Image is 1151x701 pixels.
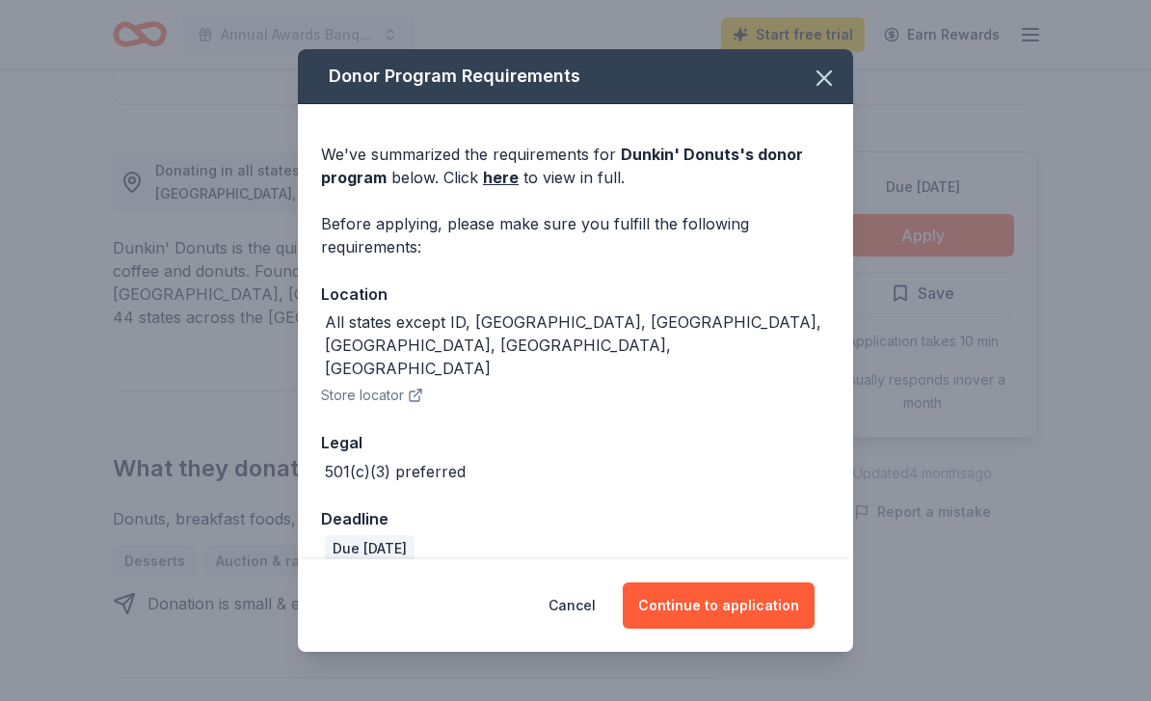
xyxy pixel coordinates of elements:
[321,506,830,531] div: Deadline
[325,535,415,562] div: Due [DATE]
[325,460,466,483] div: 501(c)(3) preferred
[321,282,830,307] div: Location
[549,582,596,629] button: Cancel
[483,166,519,189] a: here
[321,430,830,455] div: Legal
[325,310,830,380] div: All states except ID, [GEOGRAPHIC_DATA], [GEOGRAPHIC_DATA], [GEOGRAPHIC_DATA], [GEOGRAPHIC_DATA],...
[298,49,853,104] div: Donor Program Requirements
[321,384,423,407] button: Store locator
[321,143,830,189] div: We've summarized the requirements for below. Click to view in full.
[321,212,830,258] div: Before applying, please make sure you fulfill the following requirements:
[623,582,815,629] button: Continue to application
